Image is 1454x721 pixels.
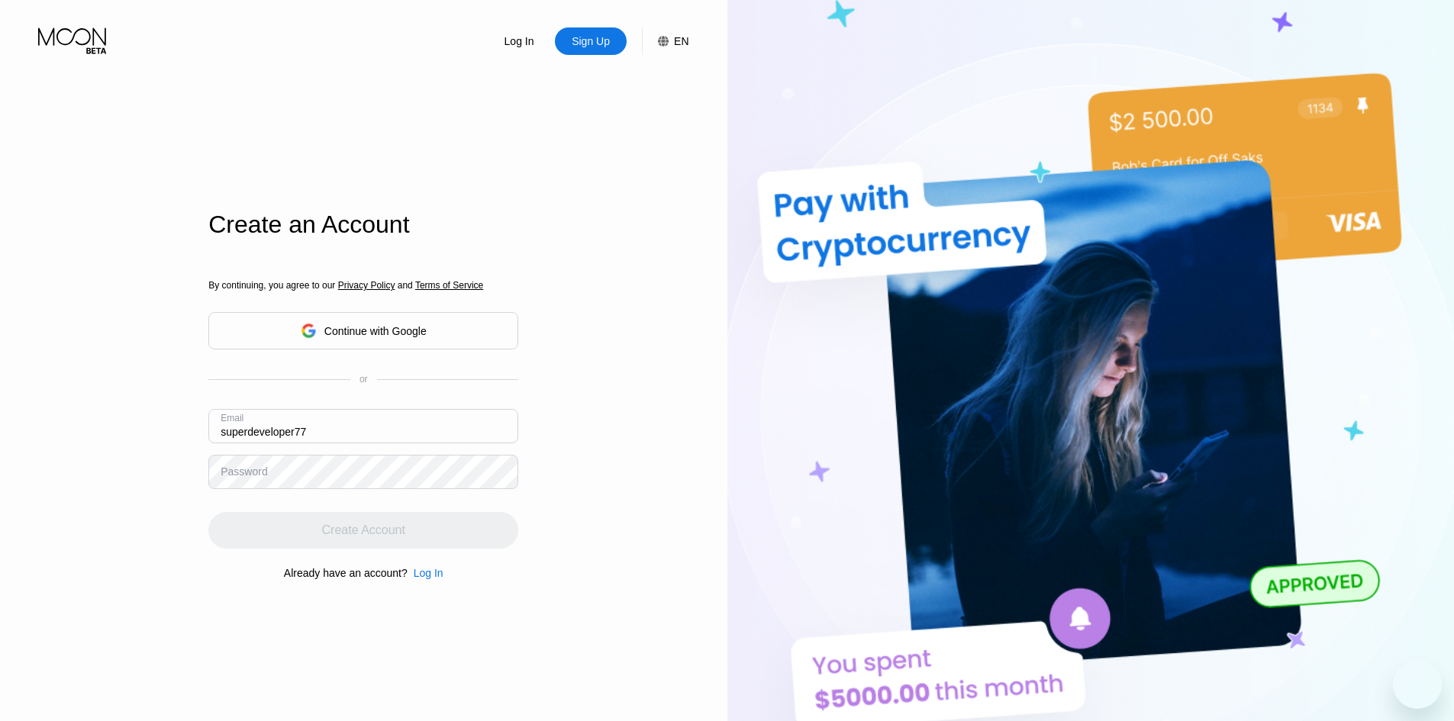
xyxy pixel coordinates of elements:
div: Sign Up [570,34,611,49]
iframe: Button to launch messaging window [1393,660,1442,709]
div: Continue with Google [324,325,427,337]
span: Terms of Service [415,280,483,291]
div: Continue with Google [208,312,518,349]
div: Log In [408,567,443,579]
div: or [359,374,368,385]
span: Privacy Policy [338,280,395,291]
div: Log In [503,34,536,49]
div: Log In [483,27,555,55]
div: Log In [414,567,443,579]
div: Create an Account [208,211,518,239]
div: Already have an account? [284,567,408,579]
div: EN [642,27,688,55]
div: By continuing, you agree to our [208,280,518,291]
div: Sign Up [555,27,627,55]
div: Password [221,465,267,478]
span: and [395,280,415,291]
div: EN [674,35,688,47]
div: Email [221,413,243,423]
